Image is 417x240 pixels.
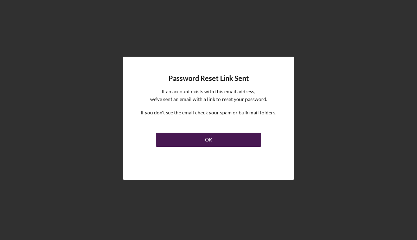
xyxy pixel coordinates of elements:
a: OK [156,130,261,147]
h4: Password Reset Link Sent [168,74,249,82]
p: If an account exists with this email address, we've sent an email with a link to reset your passw... [150,88,267,103]
div: OK [205,133,212,147]
button: OK [156,133,261,147]
p: If you don't see the email check your spam or bulk mail folders. [141,109,276,116]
